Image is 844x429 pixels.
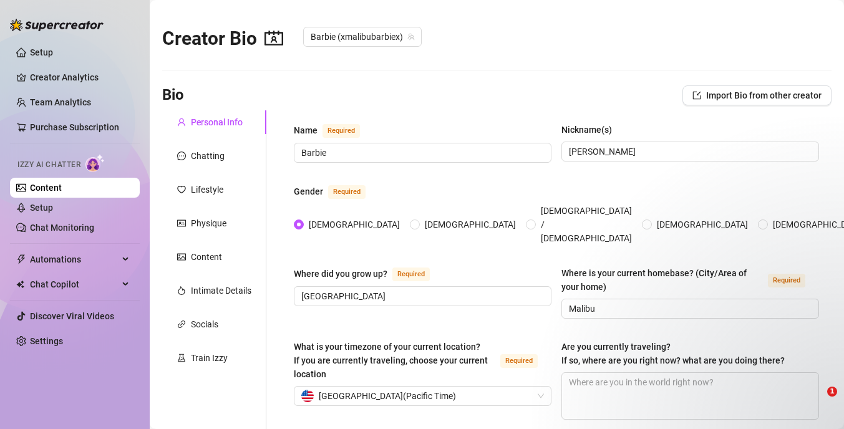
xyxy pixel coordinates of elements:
[30,47,53,57] a: Setup
[177,152,186,160] span: message
[30,97,91,107] a: Team Analytics
[177,320,186,329] span: link
[30,311,114,321] a: Discover Viral Videos
[682,85,832,105] button: Import Bio from other creator
[191,115,243,129] div: Personal Info
[16,280,24,289] img: Chat Copilot
[191,250,222,264] div: Content
[10,19,104,31] img: logo-BBDzfeDw.svg
[420,218,521,231] span: [DEMOGRAPHIC_DATA]
[561,342,785,365] span: Are you currently traveling? If so, where are you right now? what are you doing there?
[177,118,186,127] span: user
[768,274,805,287] span: Required
[177,286,186,295] span: fire
[191,284,251,297] div: Intimate Details
[191,216,226,230] div: Physique
[561,123,612,137] div: Nickname(s)
[294,342,488,379] span: What is your timezone of your current location? If you are currently traveling, choose your curre...
[162,27,283,51] h2: Creator Bio
[319,387,456,405] span: [GEOGRAPHIC_DATA] ( Pacific Time )
[301,146,541,160] input: Name
[30,183,62,193] a: Content
[294,267,387,281] div: Where did you grow up?
[264,29,283,47] span: contacts
[30,67,130,87] a: Creator Analytics
[162,85,184,105] h3: Bio
[294,184,379,199] label: Gender
[652,218,753,231] span: [DEMOGRAPHIC_DATA]
[569,145,809,158] input: Nickname(s)
[191,351,228,365] div: Train Izzy
[294,123,318,137] div: Name
[561,266,763,294] div: Where is your current homebase? (City/Area of your home)
[692,91,701,100] span: import
[802,387,832,417] iframe: Intercom live chat
[294,123,374,138] label: Name
[561,266,819,294] label: Where is your current homebase? (City/Area of your home)
[191,149,225,163] div: Chatting
[30,223,94,233] a: Chat Monitoring
[311,27,414,46] span: Barbie (xmalibubarbiex)
[328,185,366,199] span: Required
[569,302,809,316] input: Where is your current homebase? (City/Area of your home)
[30,274,119,294] span: Chat Copilot
[30,336,63,346] a: Settings
[301,289,541,303] input: Where did you grow up?
[177,185,186,194] span: heart
[191,183,223,196] div: Lifestyle
[85,154,105,172] img: AI Chatter
[17,159,80,171] span: Izzy AI Chatter
[536,204,637,245] span: [DEMOGRAPHIC_DATA] / [DEMOGRAPHIC_DATA]
[561,123,621,137] label: Nickname(s)
[323,124,360,138] span: Required
[177,253,186,261] span: picture
[30,203,53,213] a: Setup
[177,354,186,362] span: experiment
[191,317,218,331] div: Socials
[30,122,119,132] a: Purchase Subscription
[706,90,822,100] span: Import Bio from other creator
[294,266,444,281] label: Where did you grow up?
[177,219,186,228] span: idcard
[16,254,26,264] span: thunderbolt
[500,354,538,368] span: Required
[392,268,430,281] span: Required
[407,33,415,41] span: team
[294,185,323,198] div: Gender
[301,390,314,402] img: us
[30,249,119,269] span: Automations
[827,387,837,397] span: 1
[304,218,405,231] span: [DEMOGRAPHIC_DATA]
